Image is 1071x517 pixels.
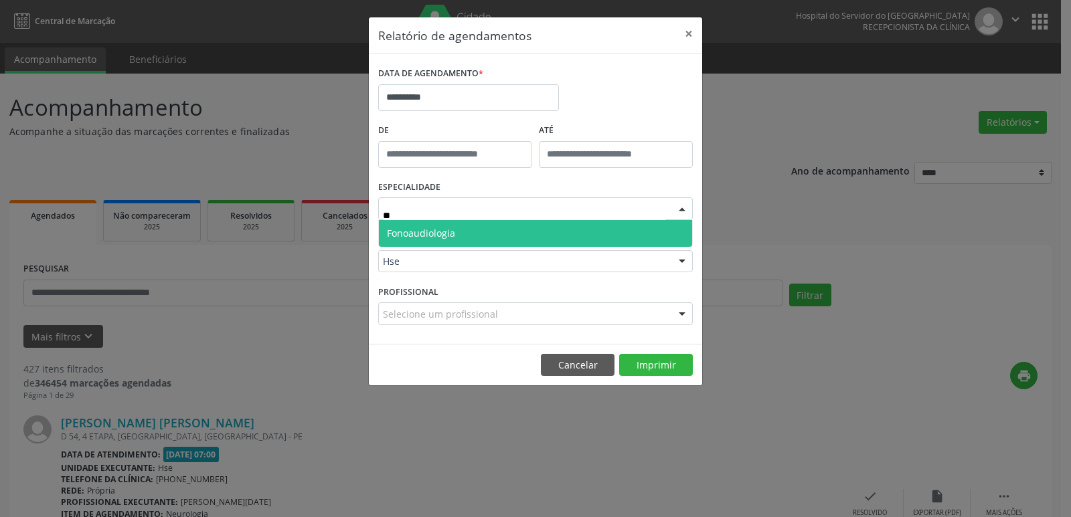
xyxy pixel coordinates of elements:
label: DATA DE AGENDAMENTO [378,64,483,84]
span: Selecione um profissional [383,307,498,321]
h5: Relatório de agendamentos [378,27,531,44]
label: ESPECIALIDADE [378,177,440,198]
span: Fonoaudiologia [387,227,455,239]
button: Cancelar [541,354,614,377]
label: De [378,120,532,141]
label: PROFISSIONAL [378,282,438,302]
label: ATÉ [539,120,693,141]
button: Imprimir [619,354,693,377]
span: Hse [383,255,665,268]
button: Close [675,17,702,50]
